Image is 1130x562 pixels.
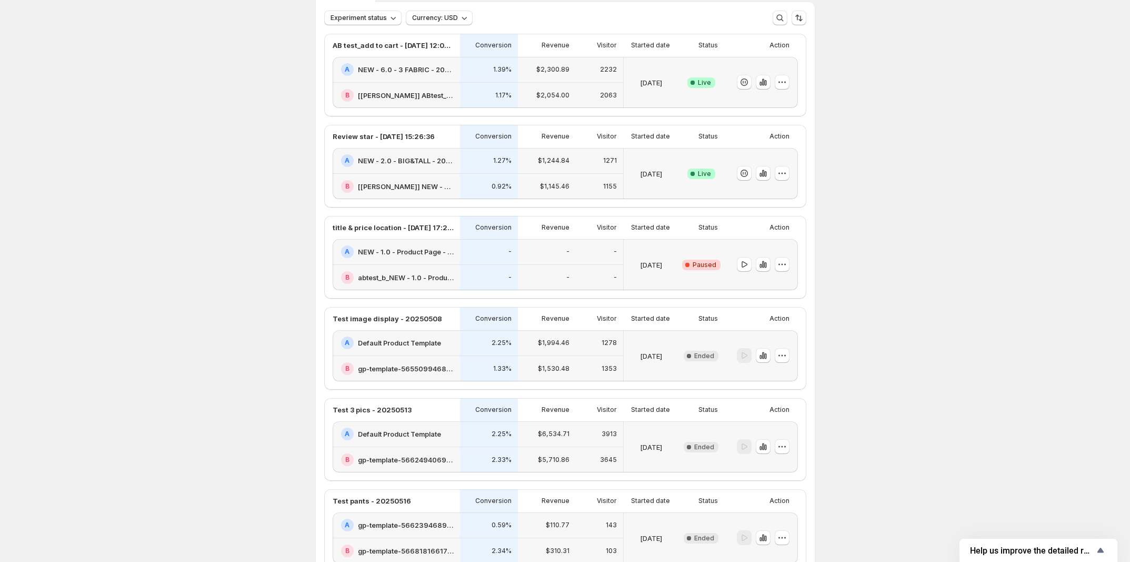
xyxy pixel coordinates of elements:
[492,547,512,555] p: 2.34%
[358,247,454,257] h2: NEW - 1.0 - Product Page - 20250701
[475,314,512,323] p: Conversion
[769,41,789,50] p: Action
[412,14,458,22] span: Currency: USD
[640,351,662,361] p: [DATE]
[475,497,512,505] p: Conversion
[640,533,662,544] p: [DATE]
[345,91,349,100] h2: B
[495,91,512,100] p: 1.17%
[508,273,512,282] p: -
[698,132,718,141] p: Status
[333,131,435,142] p: Review star - [DATE] 15:26:36
[358,546,454,556] h2: gp-template-566818166173336513
[698,78,711,87] span: Live
[542,406,569,414] p: Revenue
[358,90,454,101] h2: [[PERSON_NAME]] ABtest_B_NEW - 6.0 - 3 FABRIC - 20250910
[769,132,789,141] p: Action
[769,314,789,323] p: Action
[358,363,454,374] h2: gp-template-565509946817381267
[631,223,670,232] p: Started date
[345,430,349,438] h2: A
[698,170,711,178] span: Live
[538,430,569,438] p: $6,534.71
[698,314,718,323] p: Status
[475,132,512,141] p: Conversion
[345,156,349,165] h2: A
[970,544,1107,557] button: Show survey - Help us improve the detailed report for A/B campaigns
[792,11,806,25] button: Sort the results
[640,260,662,270] p: [DATE]
[406,11,473,25] button: Currency: USD
[542,497,569,505] p: Revenue
[698,223,718,232] p: Status
[693,261,716,269] span: Paused
[769,223,789,232] p: Action
[345,248,349,256] h2: A
[631,132,670,141] p: Started date
[694,352,714,360] span: Ended
[492,182,512,191] p: 0.92%
[345,456,349,464] h2: B
[597,497,617,505] p: Visitor
[631,406,670,414] p: Started date
[345,547,349,555] h2: B
[333,313,442,324] p: Test image display - 20250508
[602,430,617,438] p: 3913
[603,182,617,191] p: 1155
[475,41,512,50] p: Conversion
[597,406,617,414] p: Visitor
[492,339,512,347] p: 2.25%
[358,155,454,166] h2: NEW - 2.0 - BIG&TALL - 20250709
[333,496,411,506] p: Test pants - 20250516
[345,273,349,282] h2: B
[566,273,569,282] p: -
[542,314,569,323] p: Revenue
[597,223,617,232] p: Visitor
[640,442,662,452] p: [DATE]
[606,521,617,529] p: 143
[769,406,789,414] p: Action
[333,405,412,415] p: Test 3 pics - 20250513
[640,77,662,88] p: [DATE]
[358,272,454,283] h2: abtest_b_NEW - 1.0 - Product Page - 20250916
[597,132,617,141] p: Visitor
[333,222,454,233] p: title & price location - [DATE] 17:26:44
[614,248,617,256] p: -
[345,339,349,347] h2: A
[358,181,454,192] h2: [[PERSON_NAME]] NEW - 2.0 - BIG&amp;TALL - 20250912
[508,248,512,256] p: -
[492,430,512,438] p: 2.25%
[345,521,349,529] h2: A
[333,40,454,51] p: AB test_add to cart - [DATE] 12:06:02
[536,65,569,74] p: $2,300.89
[536,91,569,100] p: $2,054.00
[603,156,617,165] p: 1271
[493,364,512,373] p: 1.33%
[602,364,617,373] p: 1353
[970,546,1094,556] span: Help us improve the detailed report for A/B campaigns
[358,338,441,348] h2: Default Product Template
[698,406,718,414] p: Status
[600,456,617,464] p: 3645
[345,364,349,373] h2: B
[631,314,670,323] p: Started date
[492,456,512,464] p: 2.33%
[542,132,569,141] p: Revenue
[769,497,789,505] p: Action
[345,182,349,191] h2: B
[358,429,441,439] h2: Default Product Template
[358,520,454,530] h2: gp-template-566239468957205355
[597,314,617,323] p: Visitor
[538,364,569,373] p: $1,530.48
[475,406,512,414] p: Conversion
[345,65,349,74] h2: A
[493,65,512,74] p: 1.39%
[600,91,617,100] p: 2063
[694,443,714,451] span: Ended
[597,41,617,50] p: Visitor
[640,169,662,179] p: [DATE]
[602,339,617,347] p: 1278
[538,456,569,464] p: $5,710.86
[538,156,569,165] p: $1,244.84
[600,65,617,74] p: 2232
